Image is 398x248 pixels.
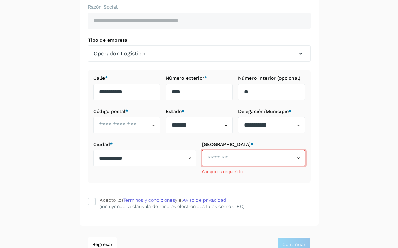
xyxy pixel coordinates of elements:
[93,108,160,114] label: Código postal
[183,197,227,203] a: Aviso de privacidad
[88,37,311,43] label: Tipo de empresa
[100,204,245,209] p: (incluyendo la cláusula de medios electrónicos tales como CIEC).
[238,75,305,81] label: Número interior (opcional)
[202,169,243,174] span: Campo es requerido
[166,75,233,81] label: Número exterior
[88,4,311,10] label: Razón Social
[93,75,160,81] label: Calle
[123,197,175,203] a: Términos y condiciones
[238,108,305,114] label: Delegación/Municipio
[93,142,196,147] label: Ciudad
[100,196,227,204] div: Acepto los y el
[166,108,233,114] label: Estado
[202,142,305,147] label: [GEOGRAPHIC_DATA]
[92,242,113,247] span: Regresar
[94,49,145,58] span: Operador Logístico
[282,242,306,247] span: Continuar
